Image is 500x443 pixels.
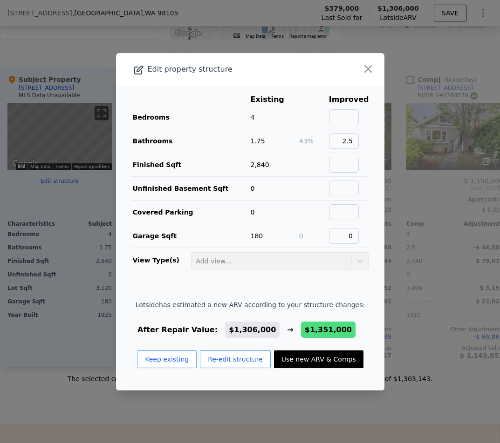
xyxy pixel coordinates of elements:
[137,350,197,368] button: Keep existing
[299,137,314,145] span: 43%
[251,232,263,240] span: 180
[251,137,265,145] span: 1.75
[131,129,250,153] td: Bathrooms
[131,224,250,248] td: Garage Sqft
[136,324,365,336] div: After Repair Value: →
[274,350,363,368] button: Use new ARV & Comps
[116,63,331,76] div: Edit property structure
[251,185,255,192] span: 0
[229,325,276,334] span: $1,306,000
[250,94,299,106] th: Existing
[131,200,250,224] td: Covered Parking
[305,325,352,334] span: $1,351,000
[251,161,269,168] span: 2,840
[131,248,191,270] td: View Type(s)
[299,224,329,248] td: 0
[136,300,365,309] span: Lotside has estimated a new ARV according to your structure changes:
[131,176,250,200] td: Unfinished Basement Sqft
[131,153,250,176] td: Finished Sqft
[251,114,255,121] span: 4
[131,106,250,129] td: Bedrooms
[200,350,271,368] button: Re-edit structure
[251,208,255,216] span: 0
[329,94,370,106] th: Improved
